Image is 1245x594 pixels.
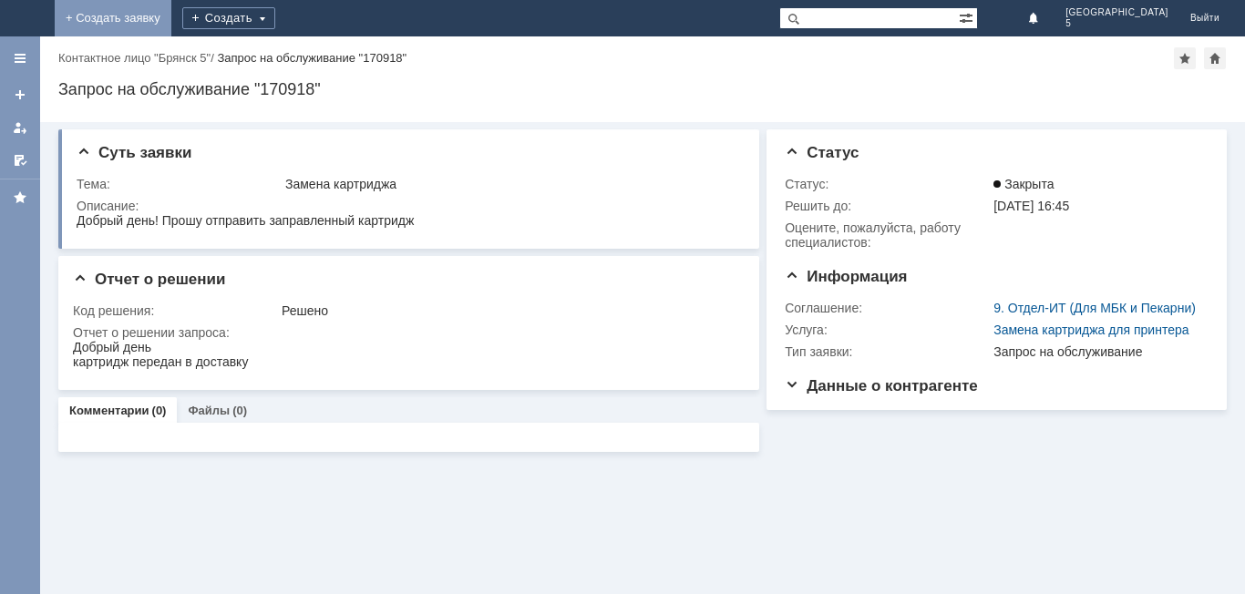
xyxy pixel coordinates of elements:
[77,177,282,191] div: Тема:
[285,177,735,191] div: Замена картриджа
[217,51,406,65] div: Запрос на обслуживание "170918"
[58,51,217,65] div: /
[993,323,1188,337] a: Замена картриджа для принтера
[1065,7,1168,18] span: [GEOGRAPHIC_DATA]
[77,144,191,161] span: Суть заявки
[5,146,35,175] a: Мои согласования
[188,404,230,417] a: Файлы
[73,325,738,340] div: Отчет о решении запроса:
[1065,18,1168,29] span: 5
[5,113,35,142] a: Мои заявки
[993,177,1054,191] span: Закрыта
[785,144,859,161] span: Статус
[282,303,735,318] div: Решено
[993,301,1196,315] a: 9. Отдел-ИТ (Для МБК и Пекарни)
[1204,47,1226,69] div: Сделать домашней страницей
[182,7,275,29] div: Создать
[993,344,1200,359] div: Запрос на обслуживание
[785,377,978,394] span: Данные о контрагенте
[785,220,990,250] div: Oцените, пожалуйста, работу специалистов:
[785,301,990,315] div: Соглашение:
[959,8,977,26] span: Расширенный поиск
[785,177,990,191] div: Статус:
[69,404,149,417] a: Комментарии
[152,404,167,417] div: (0)
[58,80,1227,98] div: Запрос на обслуживание "170918"
[785,268,907,285] span: Информация
[77,199,738,213] div: Описание:
[785,199,990,213] div: Решить до:
[232,404,247,417] div: (0)
[785,323,990,337] div: Услуга:
[5,80,35,109] a: Создать заявку
[73,271,225,288] span: Отчет о решении
[1174,47,1196,69] div: Добавить в избранное
[58,51,211,65] a: Контактное лицо "Брянск 5"
[993,199,1069,213] span: [DATE] 16:45
[785,344,990,359] div: Тип заявки:
[73,303,278,318] div: Код решения:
